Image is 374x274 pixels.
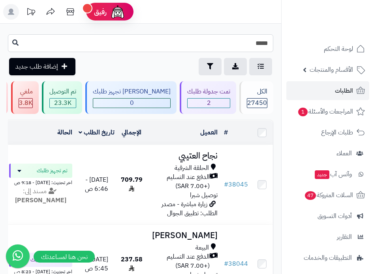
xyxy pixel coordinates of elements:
[84,81,178,114] a: [PERSON_NAME] تجهيز طلبك 0
[318,211,352,222] span: أدوات التسويق
[337,231,352,242] span: التقارير
[314,169,352,180] span: وآتس آب
[224,180,228,189] span: #
[15,62,58,71] span: إضافة طلب جديد
[247,87,267,96] div: الكل
[79,128,115,137] a: تاريخ الطلب
[50,99,76,108] span: 23.3K
[200,128,218,137] a: العميل
[175,164,209,173] span: الحلقة الشرقية
[286,39,369,58] a: لوحة التحكم
[304,252,352,263] span: التطبيقات والخدمات
[286,186,369,205] a: السلات المتروكة47
[149,252,210,270] span: الدفع عند التسليم (+7.00 SAR)
[224,180,248,189] a: #38045
[50,99,76,108] div: 23255
[224,259,228,268] span: #
[19,87,33,96] div: ملغي
[304,190,353,201] span: السلات المتروكة
[162,199,218,218] span: زيارة مباشرة - مصدر الطلب: تطبيق الجوال
[305,191,316,200] span: 47
[3,187,78,205] div: مسند إلى:
[19,99,32,108] span: 3.8K
[94,7,107,17] span: رفيق
[122,128,141,137] a: الإجمالي
[286,123,369,142] a: طلبات الإرجاع
[188,99,230,108] span: 2
[286,81,369,100] a: الطلبات
[320,6,366,22] img: logo-2.png
[238,81,275,114] a: الكل27450
[40,81,84,114] a: تم التوصيل 23.3K
[321,127,353,138] span: طلبات الإرجاع
[315,170,329,179] span: جديد
[178,81,238,114] a: تمت جدولة طلبك 2
[286,165,369,184] a: وآتس آبجديد
[286,102,369,121] a: المراجعات والأسئلة1
[297,106,353,117] span: المراجعات والأسئلة
[93,99,170,108] span: 0
[15,196,66,205] strong: [PERSON_NAME]
[85,255,108,273] span: [DATE] - 5:45 ص
[9,178,72,186] div: اخر تحديث: [DATE] - 9:18 ص
[121,255,143,273] span: 237.58
[110,4,126,20] img: ai-face.png
[9,58,75,75] a: إضافة طلب جديد
[93,87,171,96] div: [PERSON_NAME] تجهيز طلبك
[37,167,68,175] span: تم تجهيز طلبك
[298,108,308,117] span: 1
[286,207,369,226] a: أدوات التسويق
[336,148,352,159] span: العملاء
[85,175,108,194] span: [DATE] - 6:46 ص
[224,259,248,268] a: #38044
[195,243,209,252] span: البيعة
[19,99,32,108] div: 3820
[21,4,41,22] a: تحديثات المنصة
[247,99,267,108] span: 27450
[49,87,76,96] div: تم التوصيل
[335,85,353,96] span: الطلبات
[149,231,218,240] h3: [PERSON_NAME]
[149,151,218,160] h3: نجاح العتيبي
[187,87,230,96] div: تمت جدولة طلبك
[121,175,143,194] span: 709.79
[224,128,228,137] a: #
[324,43,353,54] span: لوحة التحكم
[149,173,210,191] span: الدفع عند التسليم (+7.00 SAR)
[286,248,369,267] a: التطبيقات والخدمات
[286,144,369,163] a: العملاء
[310,64,353,75] span: الأقسام والمنتجات
[9,81,40,114] a: ملغي 3.8K
[190,190,218,200] span: توصيل شبرا
[30,256,68,264] span: تمت جدولة طلبك
[286,227,369,246] a: التقارير
[57,128,72,137] a: الحالة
